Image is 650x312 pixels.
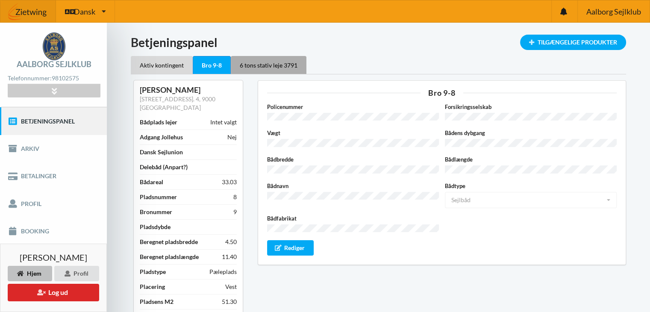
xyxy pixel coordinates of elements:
div: 9 [233,208,237,216]
a: [STREET_ADDRESS]. 4, 9000 [GEOGRAPHIC_DATA] [140,95,215,111]
div: 33.03 [222,178,237,186]
button: Log ud [8,284,99,301]
div: Telefonnummer: [8,73,100,84]
div: Pladsens M2 [140,297,174,306]
div: Profil [54,266,99,281]
div: Adgang Jollehus [140,133,183,141]
div: Bro 9-8 [267,89,617,97]
div: Dansk Sejlunion [140,148,183,156]
div: Tilgængelige Produkter [520,35,626,50]
div: 6 tons stativ leje 3791 [231,56,306,74]
label: Bådfabrikat [267,214,439,223]
div: Aalborg Sejlklub [17,60,91,68]
div: Bro 9-8 [193,56,231,74]
label: Forsikringsselskab [445,103,617,111]
div: Vest [225,283,237,291]
strong: 98102575 [52,74,79,82]
div: Bådareal [140,178,163,186]
div: [PERSON_NAME] [140,85,237,95]
div: Pladstype [140,268,166,276]
div: Intet valgt [210,118,237,127]
span: Dansk [74,8,95,15]
label: Bådlængde [445,155,617,164]
div: Beregnet pladslængde [140,253,199,261]
div: Hjem [8,266,52,281]
div: Delebåd (Anpart?) [140,163,188,171]
h1: Betjeningspanel [131,35,626,50]
div: Placering [140,283,165,291]
label: Policenummer [267,103,439,111]
div: 8 [233,193,237,201]
div: 51.30 [222,297,237,306]
div: Pladsdybde [140,223,171,231]
div: Rediger [267,240,314,256]
label: Bådbredde [267,155,439,164]
span: Aalborg Sejlklub [586,8,641,15]
label: Bådens dybgang [445,129,617,137]
div: Bådplads lejer [140,118,177,127]
img: logo [43,32,65,60]
div: 11.40 [222,253,237,261]
label: Bådtype [445,182,617,190]
label: Vægt [267,129,439,137]
div: Pæleplads [209,268,237,276]
div: Bronummer [140,208,172,216]
span: [PERSON_NAME] [20,253,87,262]
label: Bådnavn [267,182,439,190]
div: 4.50 [225,238,237,246]
div: Aktiv kontingent [131,56,193,74]
div: Nej [227,133,237,141]
div: Pladsnummer [140,193,177,201]
div: Beregnet pladsbredde [140,238,198,246]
